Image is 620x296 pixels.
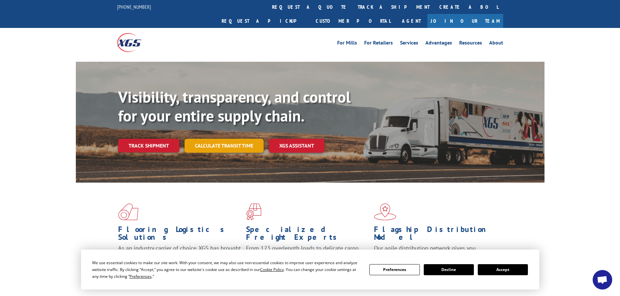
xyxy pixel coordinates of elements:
a: Customer Portal [311,14,395,28]
span: Preferences [130,274,152,279]
p: From 123 overlength loads to delicate cargo, our experienced staff knows the best way to move you... [246,244,369,273]
span: As an industry carrier of choice, XGS has brought innovation and dedication to flooring logistics... [118,244,241,267]
a: Services [400,40,418,47]
a: About [489,40,503,47]
a: Request a pickup [217,14,311,28]
a: [PHONE_NUMBER] [117,4,151,10]
h1: Flagship Distribution Model [374,225,497,244]
b: Visibility, transparency, and control for your entire supply chain. [118,87,351,126]
a: XGS ASSISTANT [269,139,324,153]
a: Calculate transit time [185,139,264,153]
a: Track shipment [118,139,179,152]
button: Accept [478,264,528,275]
h1: Flooring Logistics Solutions [118,225,241,244]
button: Decline [424,264,474,275]
img: xgs-icon-total-supply-chain-intelligence-red [118,203,138,220]
img: xgs-icon-flagship-distribution-model-red [374,203,396,220]
h1: Specialized Freight Experts [246,225,369,244]
a: Join Our Team [427,14,503,28]
button: Preferences [369,264,420,275]
div: We use essential cookies to make our site work. With your consent, we may also use non-essential ... [92,259,362,280]
a: Agent [395,14,427,28]
a: Advantages [425,40,452,47]
a: For Mills [337,40,357,47]
span: Our agile distribution network gives you nationwide inventory management on demand. [374,244,494,260]
a: For Retailers [364,40,393,47]
span: Cookie Policy [260,267,284,272]
div: Cookie Consent Prompt [81,250,539,290]
a: Open chat [593,270,612,290]
a: Resources [459,40,482,47]
img: xgs-icon-focused-on-flooring-red [246,203,261,220]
